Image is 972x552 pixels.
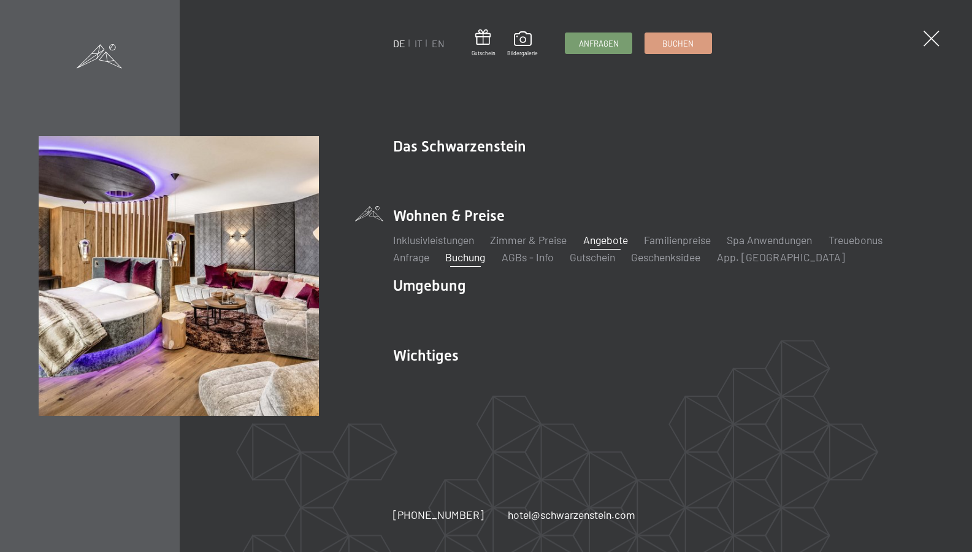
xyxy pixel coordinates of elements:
a: Bildergalerie [507,31,538,57]
span: Bildergalerie [507,50,538,57]
a: Buchen [645,33,711,53]
a: Angebote [583,233,628,247]
a: Anfragen [565,33,632,53]
a: Zimmer & Preise [490,233,567,247]
a: Familienpreise [644,233,711,247]
span: Anfragen [579,38,619,49]
a: DE [393,37,405,49]
a: App. [GEOGRAPHIC_DATA] [717,250,845,264]
a: Treuebonus [828,233,882,247]
a: AGBs - Info [502,250,554,264]
a: Geschenksidee [631,250,700,264]
a: Gutschein [472,29,496,57]
a: Buchung [445,250,485,264]
a: Anfrage [393,250,429,264]
a: hotel@schwarzenstein.com [508,507,635,523]
a: [PHONE_NUMBER] [393,507,484,523]
a: Gutschein [570,250,615,264]
a: Inklusivleistungen [393,233,474,247]
span: Gutschein [472,50,496,57]
span: Buchen [662,38,694,49]
span: [PHONE_NUMBER] [393,508,484,521]
a: IT [415,37,423,49]
a: EN [432,37,445,49]
a: Spa Anwendungen [727,233,812,247]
